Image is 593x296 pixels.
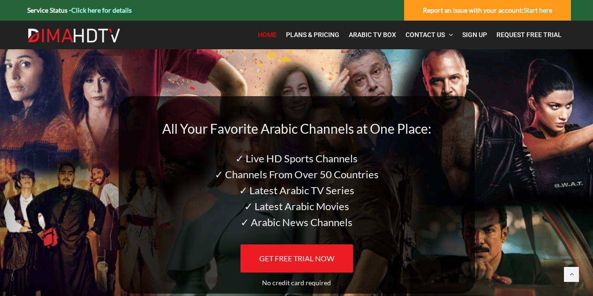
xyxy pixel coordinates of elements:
[423,6,552,14] strong: Report an issue with your account:
[240,216,353,228] span: ✓ Arabic News Channels
[458,25,492,45] a: Sign Up
[253,25,281,45] a: Home
[405,31,445,38] span: Contact Us
[496,31,562,38] span: Request Free Trial
[401,25,458,45] a: Contact Us
[281,25,344,45] a: Plans & Pricing
[344,25,401,45] a: Arabic TV Box
[524,6,552,14] a: Start here
[349,31,396,38] span: Arabic TV Box
[215,168,379,181] span: ✓ Channels From Over 50 Countries
[564,267,579,282] a: Back to top
[286,31,339,38] span: Plans & Pricing
[462,31,487,38] span: Sign Up
[162,121,431,137] span: All Your Favorite Arabic Channels at One Place:
[262,279,331,287] span: No credit card required
[240,244,353,273] a: GET FREE TRIAL NOW
[27,28,121,43] img: Dima HDTV
[235,152,358,165] span: ✓ Live HD Sports Channels
[258,31,277,38] span: Home
[259,254,334,263] span: GET FREE TRIAL NOW
[239,184,354,197] span: ✓ Latest Arabic TV Series
[71,6,132,14] a: Click here for details
[244,200,349,213] span: ✓ Latest Arabic Movies
[492,25,566,45] a: Request Free Trial
[27,6,132,14] strong: Service Status -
